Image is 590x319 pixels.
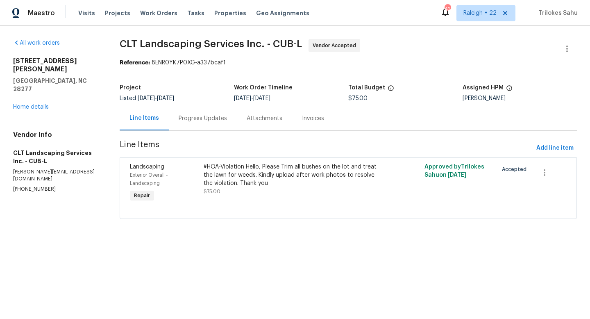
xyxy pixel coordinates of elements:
[130,173,168,186] span: Exterior Overall - Landscaping
[157,96,174,101] span: [DATE]
[105,9,130,17] span: Projects
[247,114,282,123] div: Attachments
[313,41,359,50] span: Vendor Accepted
[129,114,159,122] div: Line Items
[463,96,577,101] div: [PERSON_NAME]
[28,9,55,17] span: Maestro
[302,114,324,123] div: Invoices
[13,186,100,193] p: [PHONE_NUMBER]
[78,9,95,17] span: Visits
[120,85,141,91] h5: Project
[506,85,513,96] span: The hpm assigned to this work order.
[214,9,246,17] span: Properties
[253,96,270,101] span: [DATE]
[13,40,60,46] a: All work orders
[348,85,385,91] h5: Total Budget
[234,85,293,91] h5: Work Order Timeline
[13,149,100,165] h5: CLT Landscaping Services Inc. - CUB-L
[13,169,100,182] p: [PERSON_NAME][EMAIL_ADDRESS][DOMAIN_NAME]
[448,172,466,178] span: [DATE]
[348,96,368,101] span: $75.00
[120,60,150,66] b: Reference:
[463,9,497,17] span: Raleigh + 22
[120,96,174,101] span: Listed
[13,131,100,139] h4: Vendor Info
[234,96,270,101] span: -
[13,77,100,93] h5: [GEOGRAPHIC_DATA], NC 28277
[536,143,574,153] span: Add line item
[120,59,577,67] div: 8ENR0YK7P0XG-a337bcaf1
[424,164,484,178] span: Approved by Trilokes Sahu on
[204,189,220,194] span: $75.00
[120,141,533,156] span: Line Items
[138,96,155,101] span: [DATE]
[256,9,309,17] span: Geo Assignments
[140,9,177,17] span: Work Orders
[204,163,383,187] div: #HOA-Violation Hello, Please Trim all bushes on the lot and treat the lawn for weeds. Kindly uplo...
[120,39,302,49] span: CLT Landscaping Services Inc. - CUB-L
[187,10,204,16] span: Tasks
[13,104,49,110] a: Home details
[131,191,153,200] span: Repair
[13,57,100,73] h2: [STREET_ADDRESS][PERSON_NAME]
[138,96,174,101] span: -
[502,165,530,173] span: Accepted
[463,85,504,91] h5: Assigned HPM
[234,96,251,101] span: [DATE]
[130,164,164,170] span: Landscaping
[533,141,577,156] button: Add line item
[445,5,450,13] div: 420
[179,114,227,123] div: Progress Updates
[388,85,394,96] span: The total cost of line items that have been proposed by Opendoor. This sum includes line items th...
[535,9,578,17] span: Trilokes Sahu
